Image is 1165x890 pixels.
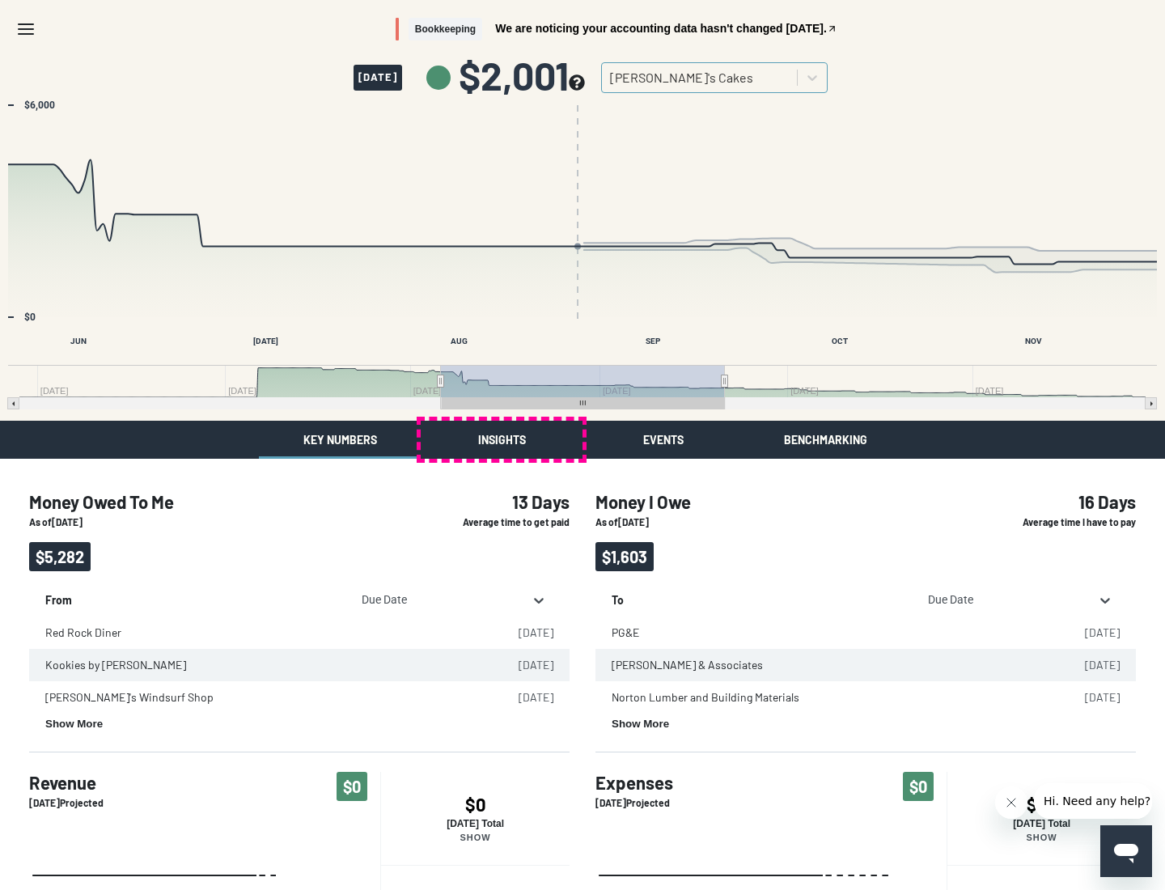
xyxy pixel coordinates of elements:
[29,681,479,714] td: [PERSON_NAME]'s Windsurf Shop
[29,796,104,810] p: [DATE] Projected
[355,592,523,608] div: Due Date
[479,617,570,649] td: [DATE]
[45,718,103,730] button: Show More
[947,772,1136,865] button: $34[DATE] TotalShow
[409,18,482,41] span: Bookkeeping
[1045,617,1136,649] td: [DATE]
[459,56,585,95] span: $2,001
[396,18,837,41] button: BookkeepingWe are noticing your accounting data hasn't changed [DATE].
[612,584,904,608] p: To
[595,491,934,512] h4: Money I Owe
[1100,825,1152,877] iframe: Button to launch messaging window
[960,491,1136,512] h4: 16 Days
[595,649,1045,681] td: [PERSON_NAME] & Associates
[393,491,570,512] h4: 13 Days
[70,337,87,345] text: JUN
[582,421,744,459] button: Events
[595,772,673,793] h4: Expenses
[421,421,582,459] button: Insights
[381,833,570,842] p: Show
[569,74,585,93] button: see more about your cashflow projection
[393,515,570,529] p: Average time to get paid
[947,818,1136,829] p: [DATE] Total
[595,617,1045,649] td: PG&E
[29,649,479,681] td: Kookies by [PERSON_NAME]
[29,491,367,512] h4: Money Owed To Me
[381,818,570,829] p: [DATE] Total
[29,542,91,571] span: $5,282
[1045,649,1136,681] td: [DATE]
[479,681,570,714] td: [DATE]
[451,337,468,345] text: AUG
[595,542,654,571] span: $1,603
[495,23,827,34] span: We are noticing your accounting data hasn't changed [DATE].
[253,337,278,345] text: [DATE]
[921,592,1089,608] div: Due Date
[595,681,1045,714] td: Norton Lumber and Building Materials
[947,794,1136,815] h4: $34
[1025,337,1042,345] text: NOV
[832,337,848,345] text: OCT
[24,100,55,111] text: $6,000
[29,515,367,529] p: As of [DATE]
[960,515,1136,529] p: Average time I have to pay
[24,311,36,323] text: $0
[381,794,570,815] h4: $0
[595,796,673,810] p: [DATE] Projected
[744,421,906,459] button: Benchmarking
[612,718,669,730] button: Show More
[646,337,661,345] text: SEP
[1045,681,1136,714] td: [DATE]
[903,772,934,801] span: $0
[45,584,337,608] p: From
[479,649,570,681] td: [DATE]
[380,772,570,865] button: $0[DATE] TotalShow
[29,617,479,649] td: Red Rock Diner
[29,772,104,793] h4: Revenue
[995,786,1027,819] iframe: Close message
[595,515,934,529] p: As of [DATE]
[337,772,367,801] span: $0
[16,19,36,39] svg: Menu
[947,833,1136,842] p: Show
[354,65,402,91] span: [DATE]
[259,421,421,459] button: Key Numbers
[1034,783,1152,819] iframe: Message from company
